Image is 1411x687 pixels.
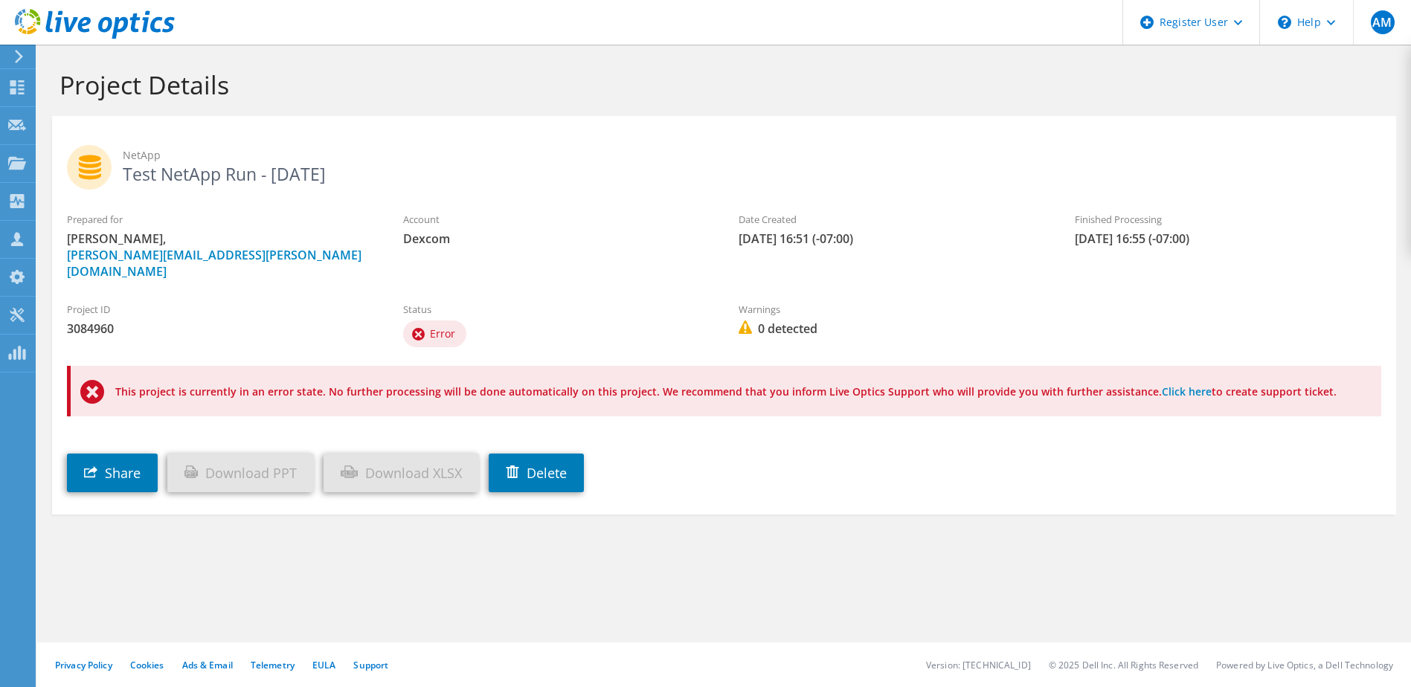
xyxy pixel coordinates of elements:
a: Share [67,454,158,492]
span: NetApp [123,147,1381,164]
span: [DATE] 16:55 (-07:00) [1075,230,1381,247]
a: Ads & Email [182,659,233,671]
span: [PERSON_NAME], [67,230,373,280]
li: © 2025 Dell Inc. All Rights Reserved [1049,659,1198,671]
label: Finished Processing [1075,212,1381,227]
a: Delete [489,454,584,492]
a: EULA [312,659,335,671]
label: Account [403,212,710,227]
span: Dexcom [403,230,710,247]
a: Click here [1162,384,1212,399]
a: Privacy Policy [55,659,112,671]
li: Powered by Live Optics, a Dell Technology [1216,659,1393,671]
label: Prepared for [67,212,373,227]
span: 3084960 [67,320,373,337]
a: Cookies [130,659,164,671]
a: Download XLSX [324,454,479,492]
a: Support [353,659,388,671]
h2: Test NetApp Run - [DATE] [67,145,1381,182]
label: Status [403,302,710,317]
span: Error [430,326,455,341]
p: This project is currently in an error state. No further processing will be done automatically on ... [115,384,1351,400]
li: Version: [TECHNICAL_ID] [926,659,1031,671]
a: [PERSON_NAME][EMAIL_ADDRESS][PERSON_NAME][DOMAIN_NAME] [67,247,361,280]
span: 0 detected [739,320,1045,337]
label: Date Created [739,212,1045,227]
span: [DATE] 16:51 (-07:00) [739,230,1045,247]
a: Download PPT [167,454,314,492]
label: Warnings [739,302,1045,317]
svg: \n [1278,16,1291,29]
span: AM [1371,10,1395,34]
a: Telemetry [251,659,295,671]
label: Project ID [67,302,373,317]
h1: Project Details [60,69,1381,100]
